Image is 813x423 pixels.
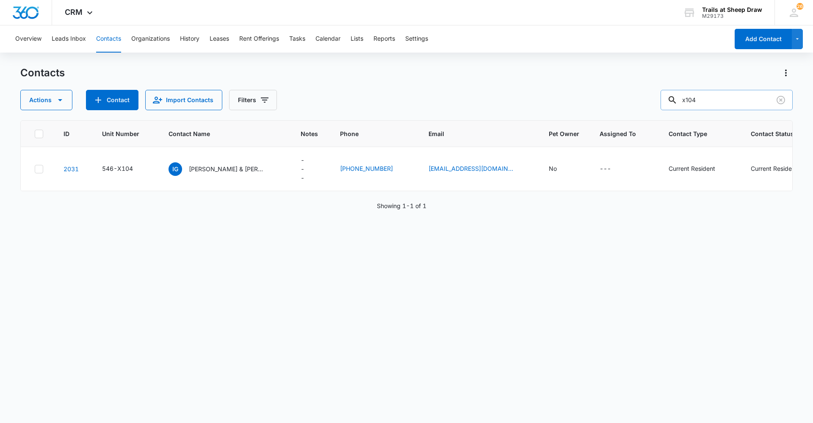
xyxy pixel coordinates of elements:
[301,129,320,138] span: Notes
[429,164,513,173] a: [EMAIL_ADDRESS][DOMAIN_NAME]
[301,156,320,182] div: Notes - - Select to Edit Field
[735,29,792,49] button: Add Contact
[340,164,393,173] a: [PHONE_NUMBER]
[600,164,611,174] div: ---
[702,13,762,19] div: account id
[405,25,428,53] button: Settings
[301,156,304,182] div: ---
[102,164,133,173] div: 546-X104
[229,90,277,110] button: Filters
[377,201,426,210] p: Showing 1-1 of 1
[549,164,557,173] div: No
[669,129,718,138] span: Contact Type
[340,164,408,174] div: Phone - 9704155001 - Select to Edit Field
[669,164,715,173] div: Current Resident
[52,25,86,53] button: Leads Inbox
[751,164,797,173] div: Current Resident
[86,90,138,110] button: Add Contact
[169,129,268,138] span: Contact Name
[169,162,280,176] div: Contact Name - Idalia G. Miranda-Trujillo & Mario Sepulveda - Select to Edit Field
[796,3,803,10] div: notifications count
[131,25,170,53] button: Organizations
[600,129,636,138] span: Assigned To
[429,129,516,138] span: Email
[796,3,803,10] span: 26
[102,164,148,174] div: Unit Number - 546-X104 - Select to Edit Field
[702,6,762,13] div: account name
[145,90,222,110] button: Import Contacts
[102,129,148,138] span: Unit Number
[774,93,788,107] button: Clear
[661,90,793,110] input: Search Contacts
[669,164,730,174] div: Contact Type - Current Resident - Select to Edit Field
[373,25,395,53] button: Reports
[64,165,79,173] a: Navigate to contact details page for Idalia G. Miranda-Trujillo & Mario Sepulveda
[751,164,813,174] div: Contact Status - Current Resident - Select to Edit Field
[189,164,265,173] p: [PERSON_NAME] & [PERSON_NAME]
[600,164,626,174] div: Assigned To - - Select to Edit Field
[64,129,69,138] span: ID
[549,164,572,174] div: Pet Owner - No - Select to Edit Field
[549,129,579,138] span: Pet Owner
[779,66,793,80] button: Actions
[340,129,396,138] span: Phone
[169,162,182,176] span: IG
[15,25,41,53] button: Overview
[180,25,199,53] button: History
[20,90,72,110] button: Actions
[289,25,305,53] button: Tasks
[315,25,340,53] button: Calendar
[96,25,121,53] button: Contacts
[210,25,229,53] button: Leases
[429,164,528,174] div: Email - GABITRIJMI@GMAIL.COM - Select to Edit Field
[65,8,83,17] span: CRM
[751,129,800,138] span: Contact Status
[20,67,65,79] h1: Contacts
[239,25,279,53] button: Rent Offerings
[351,25,363,53] button: Lists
